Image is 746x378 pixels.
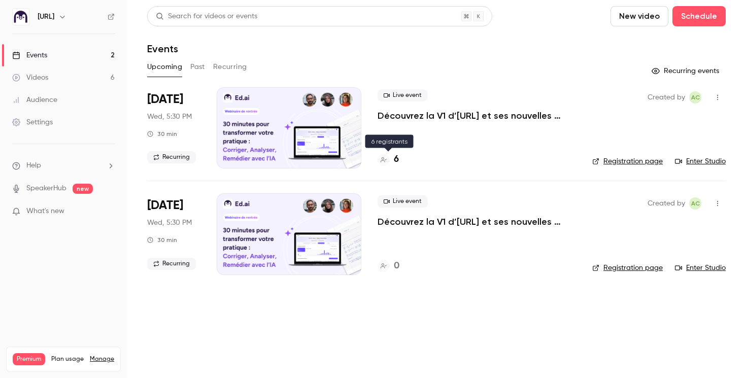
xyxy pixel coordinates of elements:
span: Alison Chopard [689,197,701,210]
button: Recurring [213,59,247,75]
span: Wed, 5:30 PM [147,218,192,228]
a: 6 [378,153,399,166]
a: Découvrez la V1 d’[URL] et ses nouvelles fonctionnalités ! [378,110,576,122]
h1: Events [147,43,178,55]
div: Oct 15 Wed, 5:30 PM (Europe/Paris) [147,87,200,168]
h4: 0 [394,259,399,273]
span: Help [26,160,41,171]
button: New video [611,6,668,26]
div: 30 min [147,130,177,138]
div: Events [12,50,47,60]
a: 0 [378,259,399,273]
h6: [URL] [38,12,54,22]
span: [DATE] [147,91,183,108]
span: Wed, 5:30 PM [147,112,192,122]
span: AC [691,197,700,210]
img: Ed.ai [13,9,29,25]
button: Schedule [672,6,726,26]
div: Oct 22 Wed, 5:30 PM (Europe/Paris) [147,193,200,274]
span: Created by [648,197,685,210]
span: new [73,184,93,194]
button: Upcoming [147,59,182,75]
span: Created by [648,91,685,104]
span: Recurring [147,258,196,270]
a: SpeakerHub [26,183,66,194]
span: Premium [13,353,45,365]
a: Enter Studio [675,263,726,273]
div: 30 min [147,236,177,244]
span: [DATE] [147,197,183,214]
span: What's new [26,206,64,217]
a: Manage [90,355,114,363]
span: AC [691,91,700,104]
li: help-dropdown-opener [12,160,115,171]
h4: 6 [394,153,399,166]
span: Live event [378,195,428,208]
span: Plan usage [51,355,84,363]
a: Registration page [592,156,663,166]
button: Recurring events [647,63,726,79]
a: Enter Studio [675,156,726,166]
span: Alison Chopard [689,91,701,104]
div: Audience [12,95,57,105]
a: Découvrez la V1 d’[URL] et ses nouvelles fonctionnalités ! [378,216,576,228]
div: Search for videos or events [156,11,257,22]
a: Registration page [592,263,663,273]
button: Past [190,59,205,75]
span: Live event [378,89,428,101]
div: Videos [12,73,48,83]
div: Settings [12,117,53,127]
span: Recurring [147,151,196,163]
